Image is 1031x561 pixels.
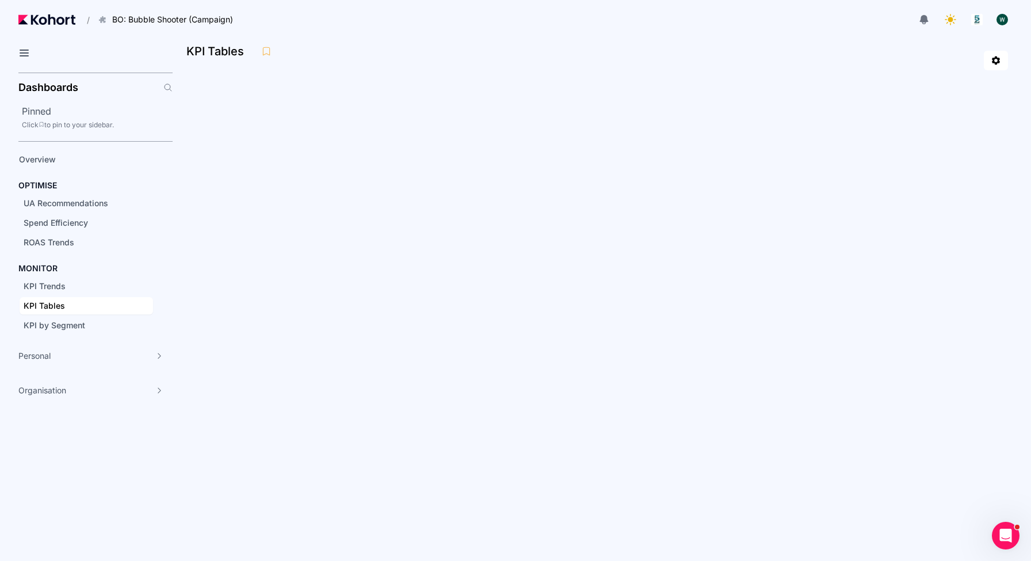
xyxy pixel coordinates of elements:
[24,320,85,330] span: KPI by Segment
[92,10,245,29] button: BO: Bubble Shooter (Campaign)
[20,195,153,212] a: UA Recommendations
[20,278,153,295] a: KPI Trends
[992,522,1019,549] iframe: Intercom live chat
[18,385,66,396] span: Organisation
[24,237,74,247] span: ROAS Trends
[24,198,108,208] span: UA Recommendations
[20,234,153,251] a: ROAS Trends
[78,14,90,26] span: /
[20,297,153,314] a: KPI Tables
[112,14,233,25] span: BO: Bubble Shooter (Campaign)
[15,151,153,168] a: Overview
[18,82,78,93] h2: Dashboards
[24,218,88,228] span: Spend Efficiency
[18,350,51,362] span: Personal
[18,263,58,274] h4: MONITOR
[20,214,153,232] a: Spend Efficiency
[22,120,173,130] div: Click to pin to your sidebar.
[971,14,983,25] img: logo_logo_images_1_20240607072359498299_20240828135028712857.jpeg
[18,180,57,191] h4: OPTIMISE
[22,104,173,118] h2: Pinned
[20,317,153,334] a: KPI by Segment
[19,154,56,164] span: Overview
[24,281,66,291] span: KPI Trends
[18,14,75,25] img: Kohort logo
[186,46,251,57] h3: KPI Tables
[24,301,65,310] span: KPI Tables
